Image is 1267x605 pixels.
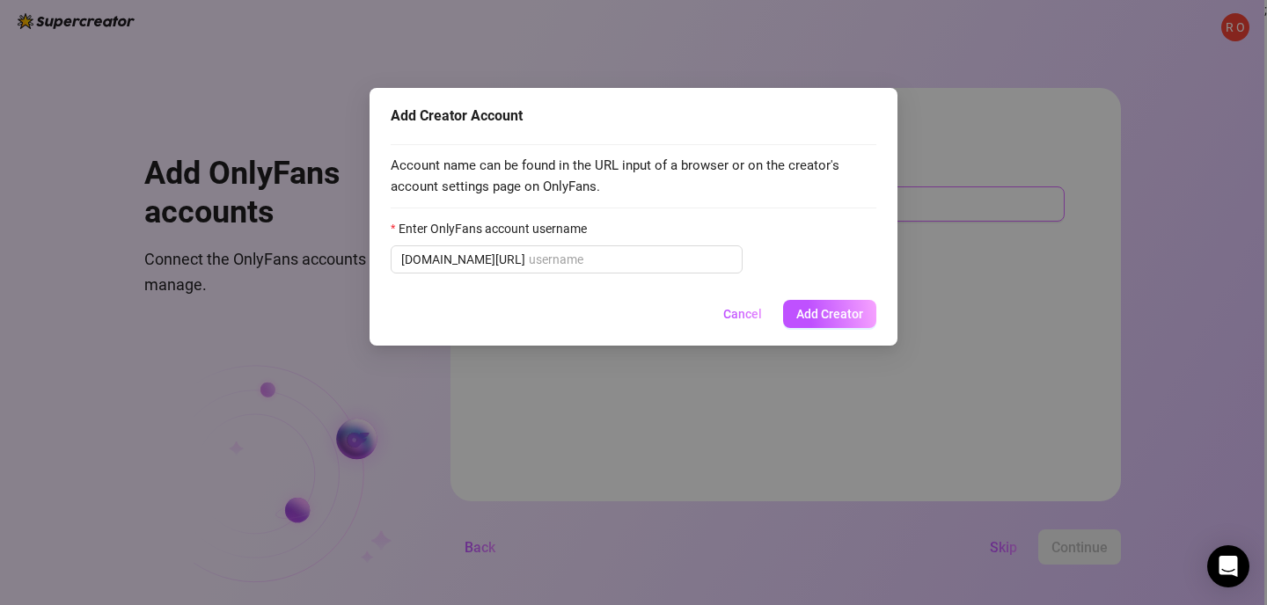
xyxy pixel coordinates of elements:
label: Enter OnlyFans account username [391,219,598,238]
span: Add Creator [796,307,863,321]
button: Cancel [709,300,776,328]
button: Add Creator [783,300,876,328]
div: Add Creator Account [391,106,876,127]
span: Cancel [723,307,762,321]
span: Account name can be found in the URL input of a browser or on the creator's account settings page... [391,156,876,197]
span: [DOMAIN_NAME][URL] [401,250,525,269]
div: Open Intercom Messenger [1207,545,1249,587]
input: Enter OnlyFans account username [529,250,732,269]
